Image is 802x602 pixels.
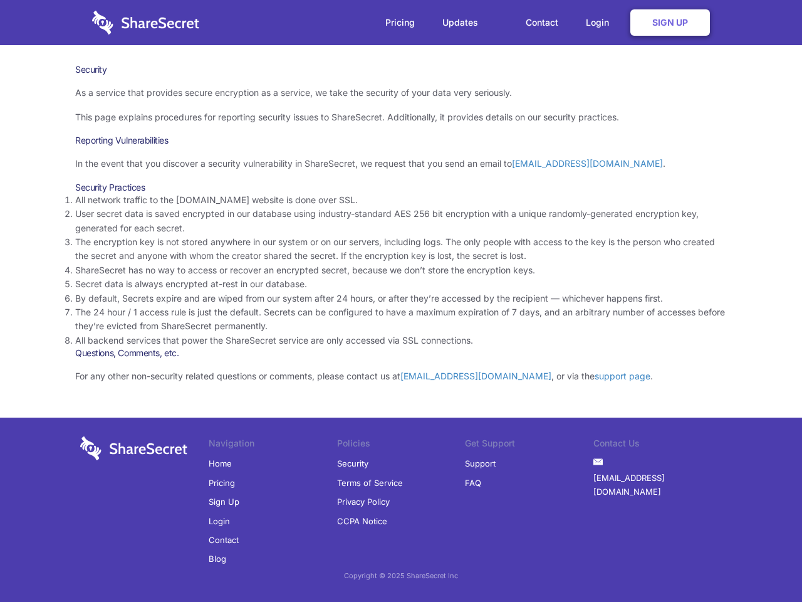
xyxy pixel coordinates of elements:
[75,292,727,305] li: By default, Secrets expire and are wiped from our system after 24 hours, or after they’re accesse...
[465,436,593,454] li: Get Support
[75,369,727,383] p: For any other non-security related questions or comments, please contact us at , or via the .
[209,531,239,549] a: Contact
[209,436,337,454] li: Navigation
[209,512,230,531] a: Login
[337,436,466,454] li: Policies
[512,158,663,169] a: [EMAIL_ADDRESS][DOMAIN_NAME]
[400,371,551,381] a: [EMAIL_ADDRESS][DOMAIN_NAME]
[75,235,727,263] li: The encryption key is not stored anywhere in our system or on our servers, including logs. The on...
[80,436,187,460] img: logo-wordmark-white-trans-d4663122ce5f474addd5e946df7df03e33cb6a1c49d2221995e7729f52c070b2.svg
[209,473,235,492] a: Pricing
[75,263,727,277] li: ShareSecret has no way to access or recover an encrypted secret, because we don’t store the encry...
[75,86,727,100] p: As a service that provides secure encryption as a service, we take the security of your data very...
[513,3,571,42] a: Contact
[75,193,727,207] li: All network traffic to the [DOMAIN_NAME] website is done over SSL.
[75,110,727,124] p: This page explains procedures for reporting security issues to ShareSecret. Additionally, it prov...
[75,305,727,334] li: The 24 hour / 1 access rule is just the default. Secrets can be configured to have a maximum expi...
[75,347,727,359] h3: Questions, Comments, etc.
[337,454,368,473] a: Security
[75,277,727,291] li: Secret data is always encrypted at-rest in our database.
[465,473,481,492] a: FAQ
[75,334,727,347] li: All backend services that power the ShareSecret service are only accessed via SSL connections.
[75,182,727,193] h3: Security Practices
[337,473,403,492] a: Terms of Service
[75,157,727,171] p: In the event that you discover a security vulnerability in ShareSecret, we request that you send ...
[373,3,427,42] a: Pricing
[593,468,722,502] a: [EMAIL_ADDRESS][DOMAIN_NAME]
[92,11,199,34] img: logo-wordmark-white-trans-d4663122ce5f474addd5e946df7df03e33cb6a1c49d2221995e7729f52c070b2.svg
[209,454,232,473] a: Home
[209,492,239,511] a: Sign Up
[630,9,710,36] a: Sign Up
[337,492,390,511] a: Privacy Policy
[75,135,727,146] h3: Reporting Vulnerabilities
[75,64,727,75] h1: Security
[593,436,722,454] li: Contact Us
[209,549,226,568] a: Blog
[337,512,387,531] a: CCPA Notice
[75,207,727,235] li: User secret data is saved encrypted in our database using industry-standard AES 256 bit encryptio...
[595,371,650,381] a: support page
[465,454,496,473] a: Support
[573,3,628,42] a: Login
